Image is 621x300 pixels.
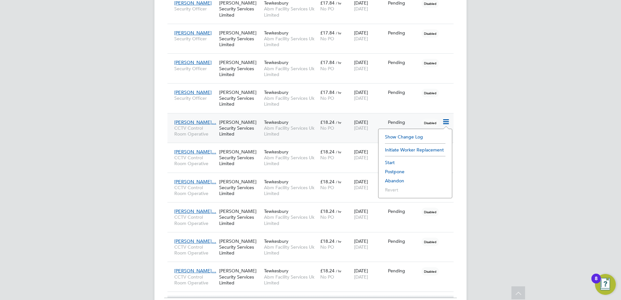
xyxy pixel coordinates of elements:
[352,265,386,283] div: [DATE]
[320,149,335,155] span: £18.24
[382,176,449,185] li: Abandon
[218,205,262,229] div: [PERSON_NAME] Security Services Limited
[352,146,386,164] div: [DATE]
[336,268,341,273] span: / hr
[320,185,334,190] span: No PO
[421,119,439,127] span: Disabled
[174,155,216,166] span: CCTV Control Room Operative
[218,56,262,81] div: [PERSON_NAME] Security Services Limited
[218,235,262,259] div: [PERSON_NAME] Security Services Limited
[354,214,368,220] span: [DATE]
[595,274,616,295] button: Open Resource Center, 8 new notifications
[352,86,386,104] div: [DATE]
[354,244,368,250] span: [DATE]
[336,90,341,95] span: / hr
[352,116,386,134] div: [DATE]
[320,214,334,220] span: No PO
[352,27,386,45] div: [DATE]
[320,95,334,101] span: No PO
[174,238,216,244] span: [PERSON_NAME]…
[174,95,216,101] span: Security Officer
[354,6,368,12] span: [DATE]
[336,120,341,125] span: / hr
[264,268,288,274] span: Tewkesbury
[354,36,368,42] span: [DATE]
[264,119,288,125] span: Tewkesbury
[320,244,334,250] span: No PO
[218,146,262,170] div: [PERSON_NAME] Security Services Limited
[320,179,335,185] span: £18.24
[174,30,212,36] span: [PERSON_NAME]
[264,274,317,286] span: Abm Facility Services Uk Limited
[336,239,341,244] span: / hr
[218,265,262,289] div: [PERSON_NAME] Security Services Limited
[336,150,341,154] span: / hr
[173,116,454,121] a: [PERSON_NAME]…CCTV Control Room Operative[PERSON_NAME] Security Services LimitedTewkesburyAbm Fac...
[336,1,341,6] span: / hr
[354,66,368,72] span: [DATE]
[382,158,449,167] li: Start
[174,119,216,125] span: [PERSON_NAME]…
[336,209,341,214] span: / hr
[174,214,216,226] span: CCTV Control Room Operative
[174,59,212,65] span: [PERSON_NAME]
[421,238,439,246] span: Disabled
[352,235,386,253] div: [DATE]
[173,264,454,270] a: [PERSON_NAME]…CCTV Control Room Operative[PERSON_NAME] Security Services LimitedTewkesburyAbm Fac...
[174,125,216,137] span: CCTV Control Room Operative
[218,27,262,51] div: [PERSON_NAME] Security Services Limited
[382,145,449,154] li: Initiate Worker Replacement
[388,238,418,244] div: Pending
[421,29,439,38] span: Disabled
[173,56,454,61] a: [PERSON_NAME]Security Officer[PERSON_NAME] Security Services LimitedTewkesburyAbm Facility Servic...
[174,185,216,196] span: CCTV Control Room Operative
[218,176,262,200] div: [PERSON_NAME] Security Services Limited
[421,267,439,276] span: Disabled
[320,30,335,36] span: £17.84
[174,6,216,12] span: Security Officer
[174,149,216,155] span: [PERSON_NAME]…
[354,95,368,101] span: [DATE]
[352,205,386,223] div: [DATE]
[320,119,335,125] span: £18.24
[352,56,386,74] div: [DATE]
[382,185,449,194] li: Revert
[264,95,317,107] span: Abm Facility Services Uk Limited
[382,132,449,141] li: Show change log
[320,59,335,65] span: £17.84
[264,208,288,214] span: Tewkesbury
[174,179,216,185] span: [PERSON_NAME]…
[173,26,454,32] a: [PERSON_NAME]Security Officer[PERSON_NAME] Security Services LimitedTewkesburyAbm Facility Servic...
[388,208,418,214] div: Pending
[388,119,418,125] div: Pending
[336,60,341,65] span: / hr
[218,86,262,111] div: [PERSON_NAME] Security Services Limited
[174,274,216,286] span: CCTV Control Room Operative
[264,179,288,185] span: Tewkesbury
[174,208,216,214] span: [PERSON_NAME]…
[264,238,288,244] span: Tewkesbury
[264,125,317,137] span: Abm Facility Services Uk Limited
[173,86,454,91] a: [PERSON_NAME]Security Officer[PERSON_NAME] Security Services LimitedTewkesburyAbm Facility Servic...
[354,274,368,280] span: [DATE]
[320,125,334,131] span: No PO
[264,30,288,36] span: Tewkesbury
[388,59,418,65] div: Pending
[264,149,288,155] span: Tewkesbury
[173,235,454,240] a: [PERSON_NAME]…CCTV Control Room Operative[PERSON_NAME] Security Services LimitedTewkesburyAbm Fac...
[173,145,454,151] a: [PERSON_NAME]…CCTV Control Room Operative[PERSON_NAME] Security Services LimitedTewkesburyAbm Fac...
[336,31,341,35] span: / hr
[264,66,317,77] span: Abm Facility Services Uk Limited
[388,89,418,95] div: Pending
[421,208,439,216] span: Disabled
[264,6,317,18] span: Abm Facility Services Uk Limited
[388,30,418,36] div: Pending
[320,155,334,161] span: No PO
[421,89,439,97] span: Disabled
[264,185,317,196] span: Abm Facility Services Uk Limited
[174,89,212,95] span: [PERSON_NAME]
[264,244,317,256] span: Abm Facility Services Uk Limited
[264,214,317,226] span: Abm Facility Services Uk Limited
[320,238,335,244] span: £18.24
[595,279,598,287] div: 8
